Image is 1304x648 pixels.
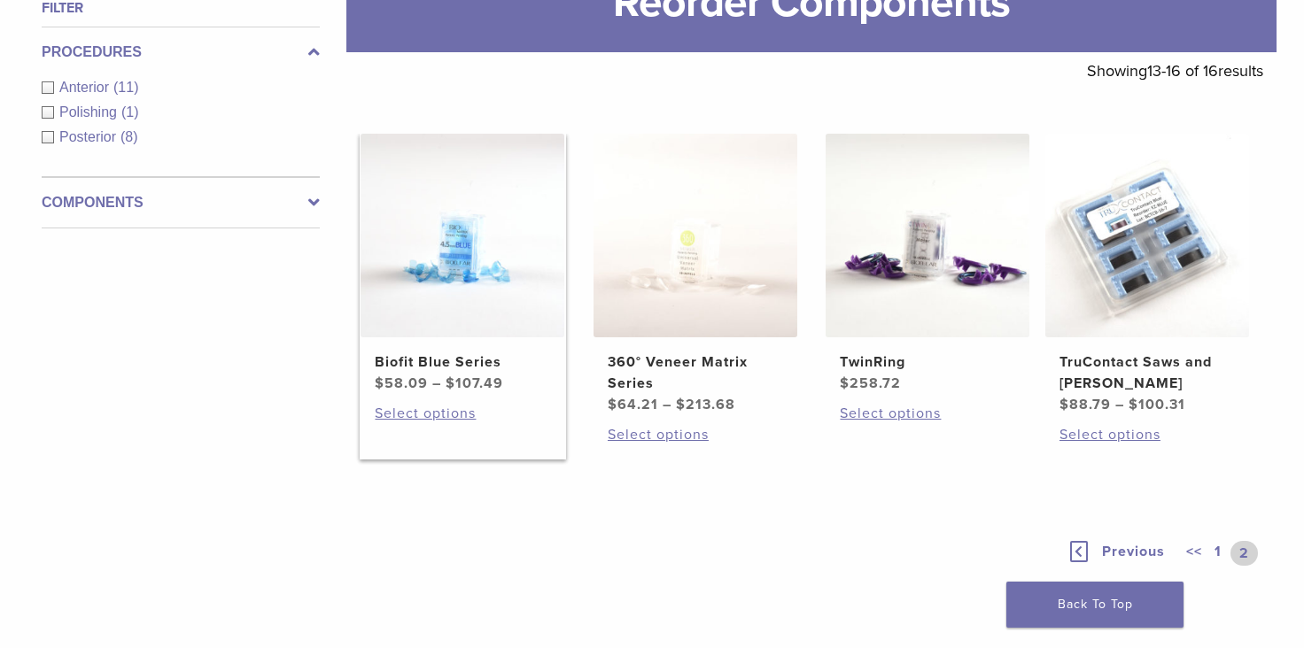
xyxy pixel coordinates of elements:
a: Select options for “TruContact Saws and Sanders” [1059,424,1235,445]
a: << [1183,541,1206,566]
span: Anterior [59,80,113,95]
p: Showing results [1087,52,1263,89]
span: $ [676,396,686,413]
h2: TwinRing [840,351,1015,373]
a: Biofit Blue SeriesBiofit Blue Series [360,134,566,394]
label: Procedures [42,42,320,63]
bdi: 64.21 [608,396,658,413]
span: $ [446,374,455,392]
span: – [663,396,671,413]
bdi: 88.79 [1059,396,1111,413]
span: (1) [121,104,139,120]
bdi: 107.49 [446,374,503,392]
bdi: 100.31 [1129,396,1185,413]
label: Components [42,192,320,213]
span: (8) [120,129,138,144]
a: Select options for “TwinRing” [840,403,1015,424]
img: TruContact Saws and Sanders [1045,134,1249,337]
a: 1 [1211,541,1225,566]
a: TruContact Saws and SandersTruContact Saws and [PERSON_NAME] [1044,134,1251,415]
span: $ [840,374,850,392]
a: 2 [1230,541,1258,566]
h2: Biofit Blue Series [375,351,550,373]
bdi: 258.72 [840,374,901,392]
h2: 360° Veneer Matrix Series [608,351,783,394]
a: Back To Top [1006,582,1184,628]
span: $ [375,374,384,392]
a: TwinRingTwinRing $258.72 [825,134,1031,394]
span: Posterior [59,129,120,144]
bdi: 213.68 [676,396,735,413]
img: 360° Veneer Matrix Series [594,134,797,337]
span: $ [1129,396,1138,413]
span: – [1115,396,1124,413]
span: Polishing [59,104,121,120]
span: Previous [1102,543,1165,560]
span: – [432,374,441,392]
a: Select options for “Biofit Blue Series” [375,403,550,424]
bdi: 58.09 [375,374,428,392]
span: 13-16 of 16 [1147,61,1218,81]
img: TwinRing [826,134,1029,337]
h2: TruContact Saws and [PERSON_NAME] [1059,351,1235,394]
a: Select options for “360° Veneer Matrix Series” [608,424,783,445]
span: $ [608,396,617,413]
span: $ [1059,396,1069,413]
a: 360° Veneer Matrix Series360° Veneer Matrix Series [593,134,799,415]
span: (11) [113,80,138,95]
img: Biofit Blue Series [361,134,564,337]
